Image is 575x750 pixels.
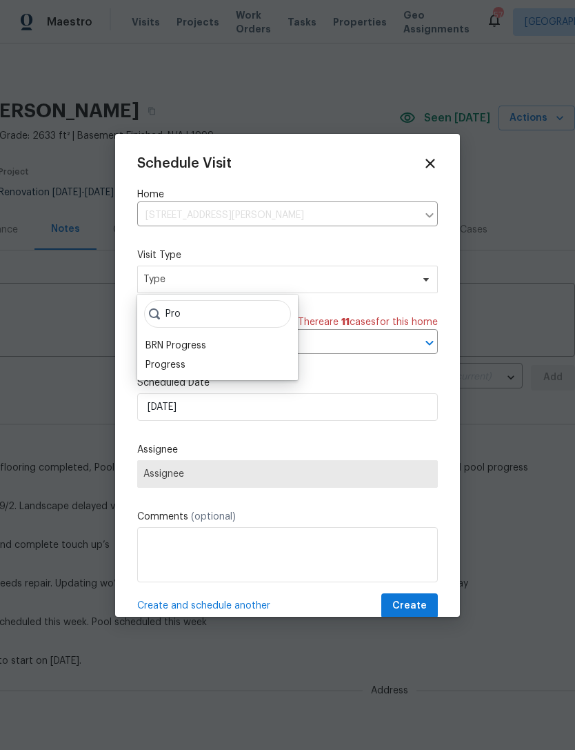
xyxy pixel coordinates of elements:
[145,358,185,372] div: Progress
[137,157,232,170] span: Schedule Visit
[137,376,438,390] label: Scheduled Date
[143,273,412,286] span: Type
[423,156,438,171] span: Close
[298,315,438,329] span: There are case s for this home
[145,339,206,353] div: BRN Progress
[137,393,438,421] input: M/D/YYYY
[341,317,350,327] span: 11
[191,512,236,522] span: (optional)
[137,443,438,457] label: Assignee
[137,205,417,226] input: Enter in an address
[137,510,438,524] label: Comments
[381,593,438,619] button: Create
[137,188,438,201] label: Home
[392,598,427,615] span: Create
[137,599,270,613] span: Create and schedule another
[420,333,439,353] button: Open
[143,468,432,480] span: Assignee
[137,248,438,262] label: Visit Type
